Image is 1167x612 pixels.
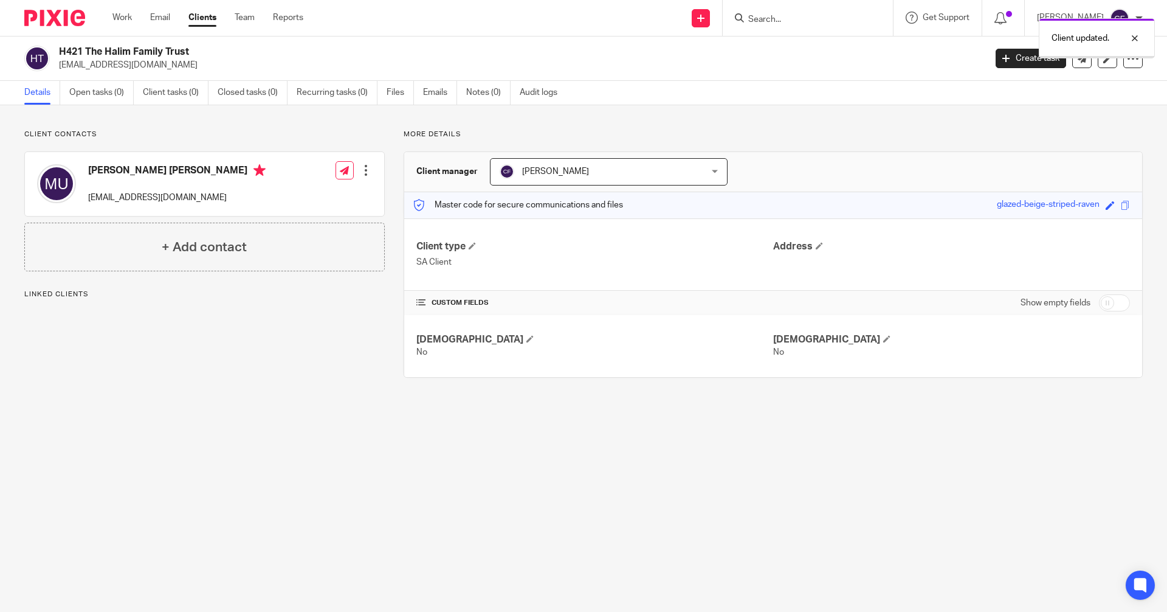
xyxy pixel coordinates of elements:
[1052,32,1109,44] p: Client updated.
[773,240,1130,253] h4: Address
[88,192,266,204] p: [EMAIL_ADDRESS][DOMAIN_NAME]
[297,81,377,105] a: Recurring tasks (0)
[416,333,773,346] h4: [DEMOGRAPHIC_DATA]
[59,59,977,71] p: [EMAIL_ADDRESS][DOMAIN_NAME]
[273,12,303,24] a: Reports
[24,10,85,26] img: Pixie
[24,81,60,105] a: Details
[404,130,1143,139] p: More details
[773,348,784,356] span: No
[416,298,773,308] h4: CUSTOM FIELDS
[522,167,589,176] span: [PERSON_NAME]
[59,46,794,58] h2: H421 The Halim Family Trust
[162,238,247,257] h4: + Add contact
[416,348,427,356] span: No
[24,46,50,71] img: svg%3E
[188,12,216,24] a: Clients
[387,81,414,105] a: Files
[416,240,773,253] h4: Client type
[88,164,266,179] h4: [PERSON_NAME] [PERSON_NAME]
[466,81,511,105] a: Notes (0)
[112,12,132,24] a: Work
[37,164,76,203] img: svg%3E
[24,130,385,139] p: Client contacts
[235,12,255,24] a: Team
[773,333,1130,346] h4: [DEMOGRAPHIC_DATA]
[997,198,1100,212] div: glazed-beige-striped-raven
[1021,297,1090,309] label: Show empty fields
[69,81,134,105] a: Open tasks (0)
[423,81,457,105] a: Emails
[413,199,623,211] p: Master code for secure communications and files
[218,81,287,105] a: Closed tasks (0)
[1110,9,1129,28] img: svg%3E
[253,164,266,176] i: Primary
[500,164,514,179] img: svg%3E
[143,81,208,105] a: Client tasks (0)
[996,49,1066,68] a: Create task
[150,12,170,24] a: Email
[416,256,773,268] p: SA Client
[416,165,478,178] h3: Client manager
[24,290,385,299] p: Linked clients
[520,81,566,105] a: Audit logs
